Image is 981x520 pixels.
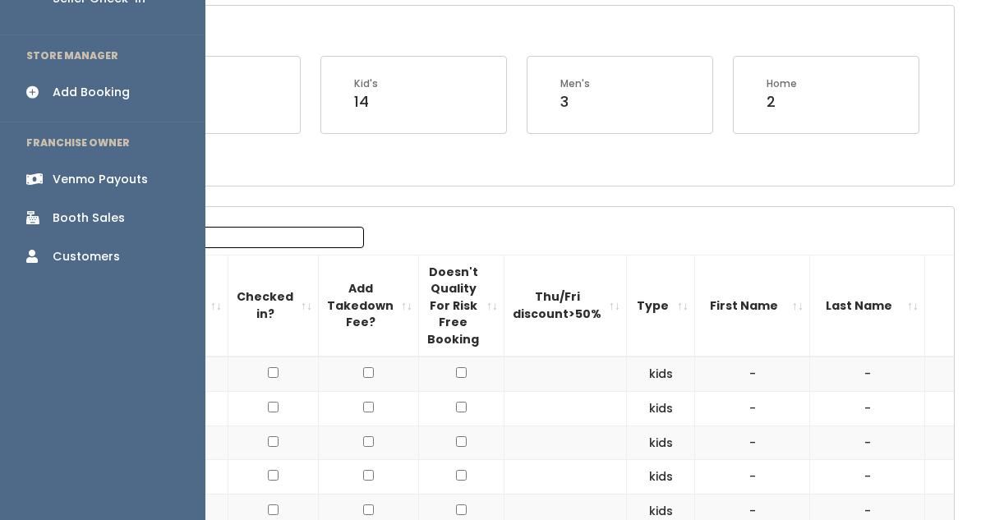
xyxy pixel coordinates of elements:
[767,91,797,113] div: 2
[319,255,419,357] th: Add Takedown Fee?: activate to sort column ascending
[627,460,695,495] td: kids
[560,76,590,91] div: Men's
[504,255,627,357] th: Thu/Fri discount&gt;50%: activate to sort column ascending
[767,76,797,91] div: Home
[810,392,925,426] td: -
[627,392,695,426] td: kids
[695,392,810,426] td: -
[810,460,925,495] td: -
[228,255,319,357] th: Checked in?: activate to sort column ascending
[354,76,378,91] div: Kid's
[695,255,810,357] th: First Name: activate to sort column ascending
[354,91,378,113] div: 14
[560,91,590,113] div: 3
[419,255,504,357] th: Doesn't Quality For Risk Free Booking : activate to sort column ascending
[627,357,695,391] td: kids
[695,357,810,391] td: -
[94,227,364,248] label: Search:
[810,426,925,460] td: -
[695,426,810,460] td: -
[627,255,695,357] th: Type: activate to sort column ascending
[695,460,810,495] td: -
[627,426,695,460] td: kids
[53,84,130,101] div: Add Booking
[810,357,925,391] td: -
[53,209,125,227] div: Booth Sales
[53,171,148,188] div: Venmo Payouts
[154,227,364,248] input: Search:
[53,248,120,265] div: Customers
[810,255,925,357] th: Last Name: activate to sort column ascending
